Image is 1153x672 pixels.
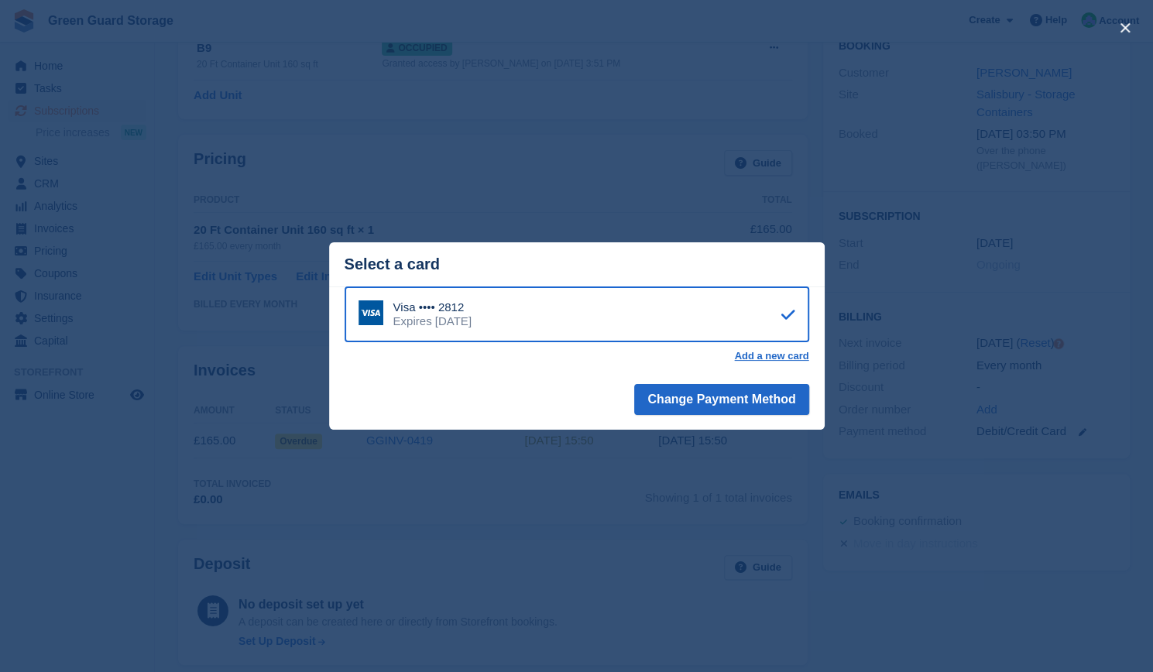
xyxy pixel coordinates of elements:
button: Change Payment Method [634,384,808,415]
div: Visa •••• 2812 [393,300,472,314]
div: Expires [DATE] [393,314,472,328]
div: Select a card [345,255,809,273]
a: Add a new card [734,350,808,362]
button: close [1113,15,1138,40]
img: Visa Logo [359,300,383,325]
